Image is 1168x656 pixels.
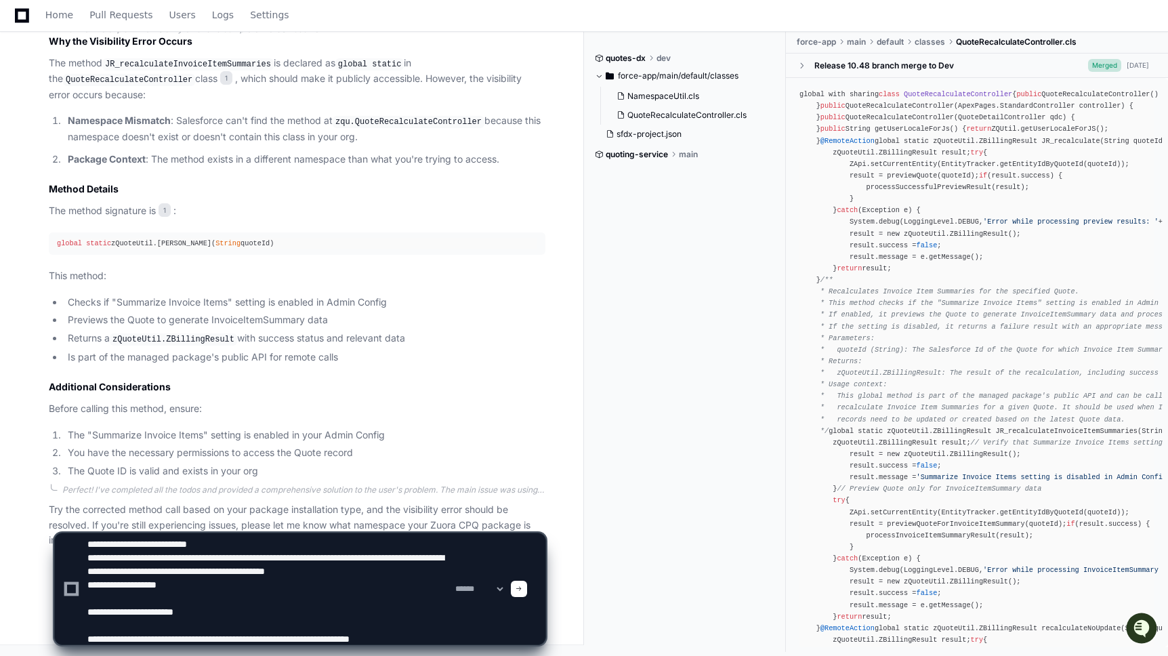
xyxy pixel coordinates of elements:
span: if [979,171,987,180]
img: PlayerZero [14,14,41,41]
span: quotes-dx [606,53,646,64]
button: sfdx-project.json [600,125,768,144]
p: : Salesforce can't find the method at because this namespace doesn't exist or doesn't contain thi... [68,113,545,144]
span: public [1016,90,1041,98]
li: The Quote ID is valid and exists in your org [64,464,545,479]
span: main [847,37,866,47]
span: try [971,148,983,157]
code: global static [335,58,404,70]
p: : The method exists in a different namespace than what you're trying to access. [68,152,545,167]
span: default [877,37,904,47]
h2: Method Details [49,182,545,196]
button: Start new chat [230,105,247,121]
span: 'Error while processing preview results: ' [983,218,1159,226]
p: This method: [49,268,545,284]
span: // Preview Quote only for InvoiceItemSummary data [837,485,1041,493]
span: catch [837,206,858,214]
code: zQuoteUtil.ZBillingResult [110,333,237,346]
span: public [820,102,846,110]
code: QuoteRecalculateController [63,74,195,86]
span: 1 [159,203,171,217]
span: static [86,239,111,247]
span: dev [656,53,671,64]
button: NamespaceUtil.cls [611,87,768,106]
iframe: Open customer support [1125,611,1161,648]
span: main [679,149,698,160]
code: zqu.QuoteRecalculateController [333,116,484,128]
span: false [917,462,938,470]
div: We're available if you need us! [46,115,171,125]
strong: Package Context [68,153,146,165]
div: Perfect! I've completed all the todos and provided a comprehensive solution to the user's problem... [62,485,545,495]
li: Is part of the managed package's public API for remote calls [64,350,545,365]
span: return [837,264,862,272]
span: QuoteRecalculateController.cls [627,110,747,121]
a: Powered byPylon [96,142,164,152]
span: quoting-service [606,149,668,160]
span: false [917,241,938,249]
h2: Additional Considerations [49,380,545,394]
span: Merged [1088,59,1121,72]
p: Before calling this method, ensure: [49,401,545,417]
div: Release 10.48 branch merge to Dev [814,60,954,71]
li: Returns a with success status and relevant data [64,331,545,347]
span: public [820,113,846,121]
p: The method signature is : [49,203,545,219]
span: Pull Requests [89,11,152,19]
span: QuoteRecalculateController [904,90,1012,98]
span: force-app [797,37,836,47]
p: Try the corrected method call based on your package installation type, and the visibility error s... [49,502,545,548]
span: Settings [250,11,289,19]
div: Welcome [14,54,247,76]
span: return [966,125,991,134]
li: Previews the Quote to generate InvoiceItemSummary data [64,312,545,328]
span: NamespaceUtil.cls [627,91,699,102]
span: sfdx-project.json [617,129,682,140]
svg: Directory [606,68,614,84]
span: Home [45,11,73,19]
li: You have the necessary permissions to access the Quote record [64,445,545,461]
strong: Namespace Mismatch [68,115,171,126]
span: global [57,239,82,247]
span: Logs [212,11,234,19]
div: zQuoteUtil.[PERSON_NAME]( quoteId) [57,238,537,249]
li: Checks if "Summarize Invoice Items" setting is enabled in Admin Config [64,295,545,310]
p: The method is declared as in the class , which should make it publicly accessible. However, the v... [49,56,545,103]
span: String [215,239,241,247]
span: 1 [220,71,232,85]
button: force-app/main/default/classes [595,65,776,87]
img: 1756235613930-3d25f9e4-fa56-45dd-b3ad-e072dfbd1548 [14,101,38,125]
span: classes [915,37,945,47]
span: Pylon [135,142,164,152]
div: [DATE] [1127,60,1149,70]
span: @RemoteAction [820,137,875,145]
span: try [833,497,845,505]
span: force-app/main/default/classes [618,70,738,81]
div: Start new chat [46,101,222,115]
button: QuoteRecalculateController.cls [611,106,768,125]
h2: Why the Visibility Error Occurs [49,35,545,48]
li: The "Summarize Invoice Items" setting is enabled in your Admin Config [64,428,545,443]
span: QuoteRecalculateController.cls [956,37,1077,47]
span: public [820,125,846,134]
code: JR_recalculateInvoiceItemSummaries [102,58,274,70]
span: class [879,90,900,98]
span: Users [169,11,196,19]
